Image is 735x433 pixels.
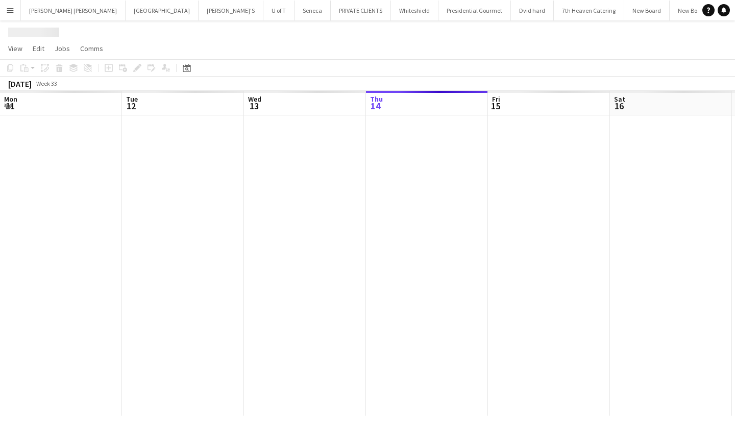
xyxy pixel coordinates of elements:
button: PRIVATE CLIENTS [331,1,391,20]
span: 12 [125,100,138,112]
button: New Board [670,1,715,20]
span: View [8,44,22,53]
a: Edit [29,42,48,55]
span: Comms [80,44,103,53]
span: Thu [370,94,383,104]
button: [PERSON_NAME] [PERSON_NAME] [21,1,126,20]
span: Jobs [55,44,70,53]
button: [PERSON_NAME]'S [199,1,263,20]
div: [DATE] [8,79,32,89]
a: Jobs [51,42,74,55]
a: Comms [76,42,107,55]
span: 14 [369,100,383,112]
span: 15 [491,100,500,112]
span: Week 33 [34,80,59,87]
button: U of T [263,1,295,20]
button: Dvid hard [511,1,554,20]
button: [GEOGRAPHIC_DATA] [126,1,199,20]
button: Whiteshield [391,1,438,20]
button: Seneca [295,1,331,20]
a: View [4,42,27,55]
span: Sat [614,94,625,104]
span: Edit [33,44,44,53]
span: Wed [248,94,261,104]
span: 13 [247,100,261,112]
span: Tue [126,94,138,104]
button: Presidential Gourmet [438,1,511,20]
span: 11 [3,100,17,112]
span: 16 [612,100,625,112]
span: Fri [492,94,500,104]
button: New Board [624,1,670,20]
button: 7th Heaven Catering [554,1,624,20]
span: Mon [4,94,17,104]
